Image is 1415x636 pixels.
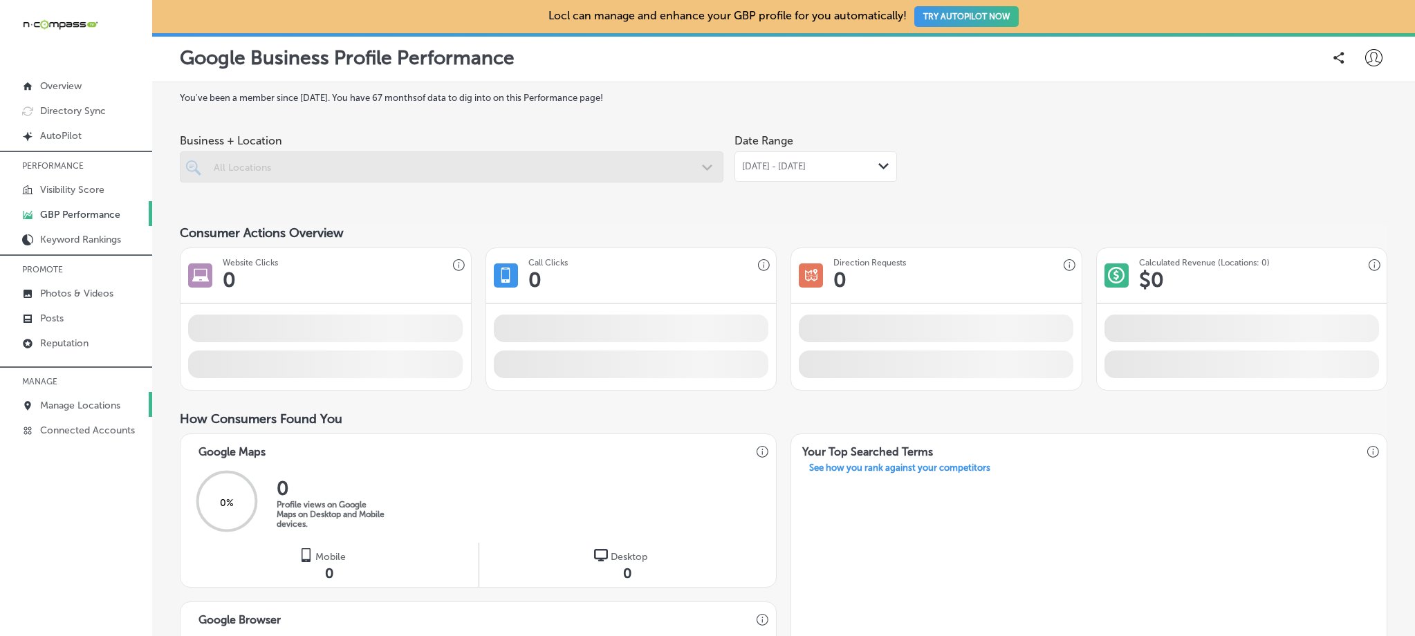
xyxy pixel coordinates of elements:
h3: Google Browser [187,602,292,630]
img: logo [299,548,313,562]
h3: Direction Requests [833,258,906,268]
label: Date Range [734,134,793,147]
p: Visibility Score [40,184,104,196]
p: Directory Sync [40,105,106,117]
h3: Website Clicks [223,258,278,268]
p: Photos & Videos [40,288,113,299]
h1: 0 [223,268,236,292]
span: 0 % [220,497,234,509]
p: Google Business Profile Performance [180,46,515,69]
h1: 0 [528,268,542,292]
h2: 0 [277,477,387,500]
h3: Google Maps [187,434,277,462]
a: See how you rank against your competitors [798,462,1001,477]
h1: 0 [833,268,847,292]
p: AutoPilot [40,130,82,142]
span: Consumer Actions Overview [180,225,344,241]
span: 0 [325,565,333,581]
h3: Call Clicks [528,258,568,268]
img: 660ab0bf-5cc7-4cb8-ba1c-48b5ae0f18e60NCTV_CLogo_TV_Black_-500x88.png [22,18,98,31]
p: Overview [40,80,82,92]
img: logo [594,548,608,562]
p: Manage Locations [40,400,120,411]
span: Business + Location [180,134,723,147]
p: Reputation [40,337,89,349]
button: TRY AUTOPILOT NOW [914,6,1019,27]
span: How Consumers Found You [180,411,342,427]
p: Profile views on Google Maps on Desktop and Mobile devices. [277,500,387,529]
p: Keyword Rankings [40,234,121,245]
p: Connected Accounts [40,424,135,436]
span: 0 [623,565,631,581]
span: [DATE] - [DATE] [742,161,806,172]
h1: $ 0 [1139,268,1164,292]
label: You've been a member since [DATE] . You have 67 months of data to dig into on this Performance page! [180,93,1387,103]
h3: Calculated Revenue (Locations: 0) [1139,258,1270,268]
p: Posts [40,312,64,324]
span: Mobile [315,551,346,563]
p: GBP Performance [40,209,120,221]
span: Desktop [611,551,647,563]
h3: Your Top Searched Terms [791,434,944,462]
